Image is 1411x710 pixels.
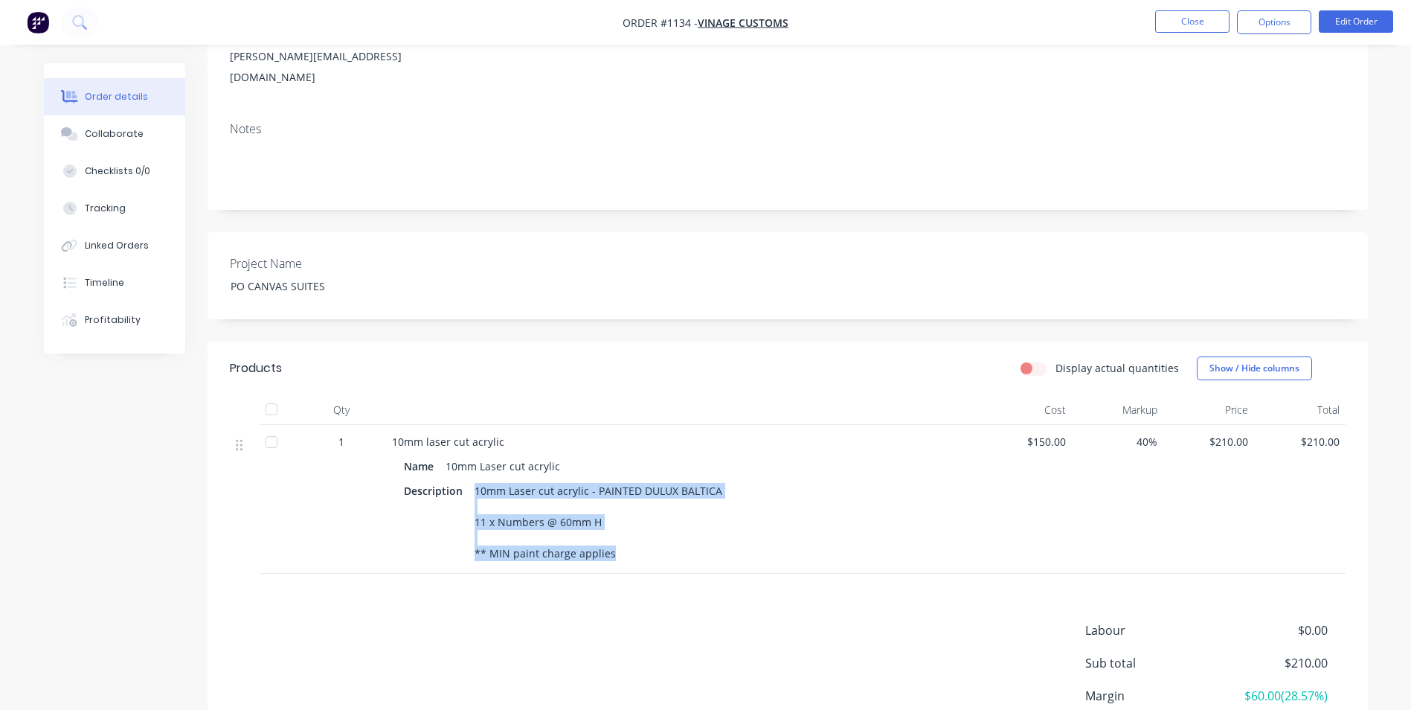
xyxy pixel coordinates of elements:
div: [PERSON_NAME][EMAIL_ADDRESS][DOMAIN_NAME] [230,46,434,88]
div: Collaborate [85,127,144,141]
button: Checklists 0/0 [44,153,185,190]
span: Order #1134 - [623,16,698,30]
span: $210.00 [1260,434,1340,450]
button: Timeline [44,264,185,301]
button: Collaborate [44,115,185,153]
div: Notes [230,122,1346,136]
span: 10mm laser cut acrylic [392,435,504,449]
button: Show / Hide columns [1197,356,1312,380]
button: Options [1237,10,1311,34]
button: Tracking [44,190,185,227]
button: Order details [44,78,185,115]
div: Tracking [85,202,126,215]
button: Profitability [44,301,185,339]
div: Checklists 0/0 [85,164,150,178]
div: Qty [297,395,386,425]
img: Factory [27,11,49,33]
div: Linked Orders [85,239,149,252]
span: Sub total [1085,654,1218,672]
div: 10mm Laser cut acrylic - PAINTED DULUX BALTICA 11 x Numbers @ 60mm H ** MIN paint charge applies [469,480,728,564]
span: Labour [1085,621,1218,639]
label: Display actual quantities [1055,360,1179,376]
span: 1 [338,434,344,450]
span: $210.00 [1169,434,1249,450]
div: Timeline [85,276,124,290]
div: Price [1163,395,1255,425]
div: Total [1254,395,1346,425]
span: $60.00 ( 28.57 %) [1217,687,1327,705]
button: Close [1155,10,1230,33]
label: Project Name [230,255,416,272]
div: Order details [85,90,148,103]
span: Margin [1085,687,1218,705]
div: Name [404,455,440,477]
div: PO CANVAS SUITES [219,275,405,297]
span: 40% [1078,434,1157,450]
div: Profitability [85,313,141,327]
span: $150.00 [987,434,1067,450]
span: $210.00 [1217,654,1327,672]
button: Linked Orders [44,227,185,264]
a: Vinage Customs [698,16,788,30]
div: 10mm Laser cut acrylic [440,455,566,477]
div: Products [230,359,282,377]
span: $0.00 [1217,621,1327,639]
div: Markup [1072,395,1163,425]
div: Description [404,480,469,502]
div: Cost [981,395,1073,425]
button: Edit Order [1319,10,1393,33]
